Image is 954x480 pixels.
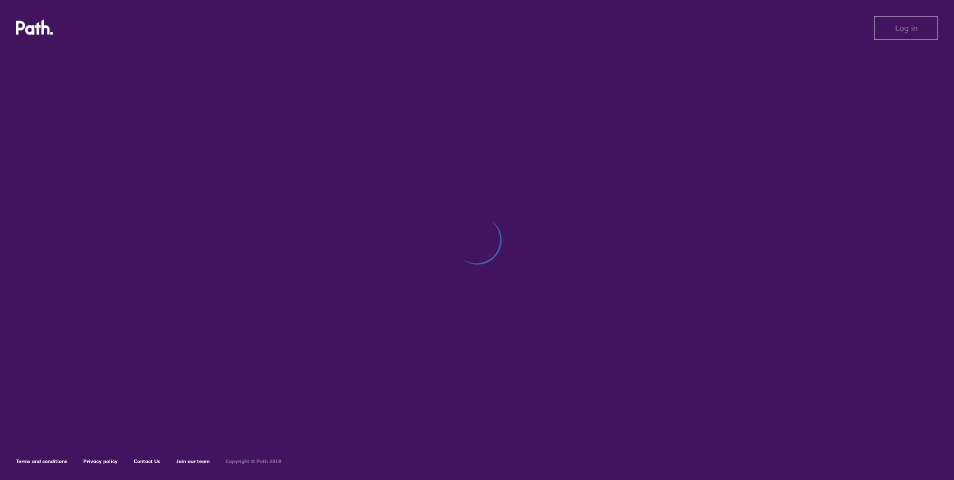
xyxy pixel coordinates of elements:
[134,458,160,465] a: Contact Us
[874,16,938,40] button: Log in
[895,23,918,32] span: Log in
[226,459,281,465] h6: Copyright © Path 2018
[176,458,210,465] a: Join our team
[83,458,118,465] a: Privacy policy
[16,458,67,465] a: Terms and conditions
